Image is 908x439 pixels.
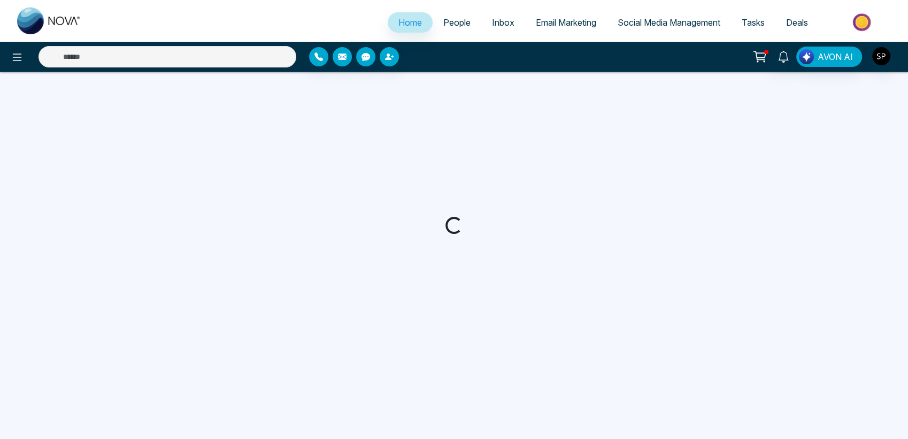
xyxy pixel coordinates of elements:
[525,12,607,33] a: Email Marketing
[786,17,808,28] span: Deals
[731,12,775,33] a: Tasks
[607,12,731,33] a: Social Media Management
[492,17,514,28] span: Inbox
[398,17,422,28] span: Home
[17,7,81,34] img: Nova CRM Logo
[388,12,433,33] a: Home
[799,49,814,64] img: Lead Flow
[443,17,471,28] span: People
[742,17,765,28] span: Tasks
[818,50,853,63] span: AVON AI
[775,12,819,33] a: Deals
[481,12,525,33] a: Inbox
[796,47,862,67] button: AVON AI
[433,12,481,33] a: People
[872,47,890,65] img: User Avatar
[536,17,596,28] span: Email Marketing
[618,17,720,28] span: Social Media Management
[824,10,902,34] img: Market-place.gif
